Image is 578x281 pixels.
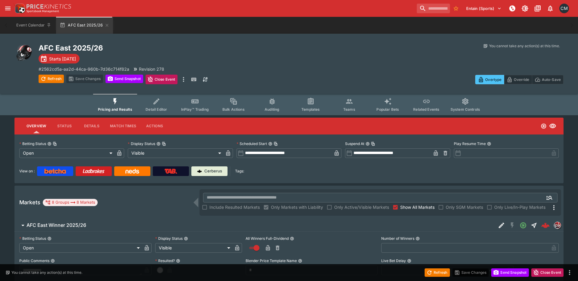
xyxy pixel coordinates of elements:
[27,222,86,228] h6: AFC East Winner 2025/26
[274,142,278,146] button: Copy To Clipboard
[19,258,49,263] p: Public Comments
[343,107,355,112] span: Teams
[334,204,389,210] span: Only Active/Visible Markets
[19,166,35,176] label: View on :
[39,66,129,72] p: Copy To Clipboard
[550,204,558,211] svg: More
[27,10,59,13] img: Sportsbook Management
[22,119,51,133] button: Overview
[139,66,164,72] p: Revision 278
[176,259,180,263] button: Resulted?
[475,75,504,84] button: Overtype
[222,107,245,112] span: Bulk Actions
[13,17,55,34] button: Event Calendar
[2,3,13,14] button: open drawer
[371,142,375,146] button: Copy To Clipboard
[539,219,551,231] a: 2f333572-5c4a-4ea4-8a42-1edb1d40b953
[566,269,573,276] button: more
[27,4,71,9] img: PriceKinetics
[381,258,406,263] p: Live Bet Delay
[51,259,55,263] button: Public Comments
[162,142,166,146] button: Copy To Clipboard
[180,75,187,84] button: more
[155,243,232,253] div: Visible
[98,107,132,112] span: Pricing and Results
[83,169,105,174] img: Ladbrokes
[19,148,115,158] div: Open
[51,119,78,133] button: Status
[518,220,529,231] button: Open
[125,169,139,174] img: Neds
[520,3,530,14] button: Toggle light/dark mode
[451,4,461,13] button: No Bookmarks
[417,4,450,13] input: search
[381,236,414,241] p: Number of Winners
[128,141,155,146] p: Display Status
[366,142,370,146] button: Suspend AtCopy To Clipboard
[39,43,301,53] h2: Copy To Clipboard
[541,221,550,230] img: logo-cerberus--red.svg
[496,220,507,231] button: Edit Detail
[45,199,95,206] div: 8 Groups 8 Markets
[49,56,76,62] p: Starts [DATE]
[105,75,143,83] button: Send Snapshot
[345,141,364,146] p: Suspend At
[541,123,547,129] svg: Open
[376,107,399,112] span: Popular Bets
[56,17,113,34] button: AFC East 2025/26
[487,142,491,146] button: Play Resume Time
[19,199,40,206] h5: Markets
[156,142,161,146] button: Display StatusCopy To Clipboard
[19,141,46,146] p: Betting Status
[532,3,543,14] button: Documentation
[47,236,52,241] button: Betting Status
[542,76,561,83] p: Auto-Save
[246,258,297,263] p: Blender Price Template Name
[204,168,222,174] p: Cerberus
[19,243,142,253] div: Open
[446,204,483,210] span: Only SGM Markets
[44,169,66,174] img: Betcha
[78,119,105,133] button: Details
[454,141,486,146] p: Play Resume Time
[235,166,244,176] label: Tags:
[141,119,168,133] button: Actions
[165,169,177,174] img: TabNZ
[413,107,439,112] span: Related Events
[93,94,485,115] div: Event type filters
[425,268,450,277] button: Refresh
[14,43,34,63] img: american_football.png
[559,4,569,13] div: Cameron Matheson
[301,107,320,112] span: Templates
[494,204,545,210] span: Only Live/In-Play Markets
[19,236,46,241] p: Betting Status
[290,236,294,241] button: All Winners Full-Dividend
[541,221,550,230] div: 2f333572-5c4a-4ea4-8a42-1edb1d40b953
[47,142,52,146] button: Betting StatusCopy To Clipboard
[532,75,564,84] button: Auto-Save
[128,148,223,158] div: Visible
[545,3,556,14] button: Notifications
[209,204,260,210] span: Include Resulted Markets
[298,259,302,263] button: Blender Price Template Name
[485,76,501,83] p: Overtype
[105,119,141,133] button: Match Times
[507,3,518,14] button: NOT Connected to PK
[246,236,289,241] p: All Winners Full-Dividend
[268,142,272,146] button: Scheduled StartCopy To Clipboard
[489,43,560,49] p: You cannot take any action(s) at this time.
[265,107,279,112] span: Auditing
[181,107,209,112] span: InPlay™ Trading
[514,76,529,83] p: Override
[53,142,57,146] button: Copy To Clipboard
[549,122,556,130] svg: Visible
[507,220,518,231] button: SGM Disabled
[191,166,228,176] a: Cerberus
[407,259,411,263] button: Live Bet Delay
[475,75,564,84] div: Start From
[531,268,564,277] button: Close Event
[558,2,571,15] button: Cameron Matheson
[504,75,532,84] button: Override
[39,75,64,83] button: Refresh
[155,236,183,241] p: Display Status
